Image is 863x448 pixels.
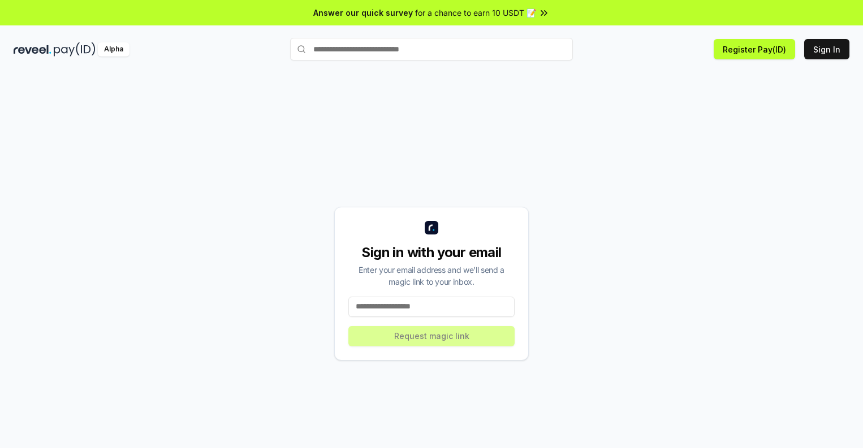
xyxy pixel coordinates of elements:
img: reveel_dark [14,42,51,56]
button: Register Pay(ID) [714,39,795,59]
div: Enter your email address and we’ll send a magic link to your inbox. [348,264,515,288]
span: for a chance to earn 10 USDT 📝 [415,7,536,19]
span: Answer our quick survey [313,7,413,19]
div: Sign in with your email [348,243,515,262]
div: Alpha [98,42,130,56]
button: Sign In [804,39,849,59]
img: logo_small [425,221,438,234]
img: pay_id [54,42,96,56]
